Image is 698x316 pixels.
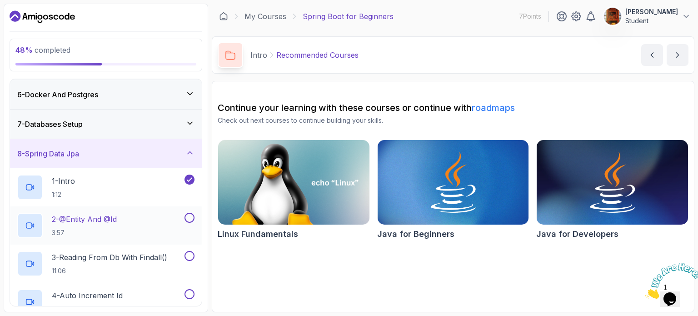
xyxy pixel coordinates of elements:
[625,7,678,16] p: [PERSON_NAME]
[4,4,7,11] span: 1
[218,140,370,241] a: Linux Fundamentals cardLinux Fundamentals
[377,140,529,241] a: Java for Beginners cardJava for Beginners
[218,228,298,241] h2: Linux Fundamentals
[17,289,194,315] button: 4-Auto Increment Id2:56
[603,7,691,25] button: user profile image[PERSON_NAME]Student
[17,148,79,159] h3: 8 - Spring Data Jpa
[52,305,123,314] p: 2:56
[52,252,167,263] p: 3 - Reading From Db With Findall()
[17,213,194,238] button: 2-@Entity And @Id3:57
[52,290,123,301] p: 4 - Auto Increment Id
[10,80,202,109] button: 6-Docker And Postgres
[17,119,83,130] h3: 7 - Databases Setup
[219,12,228,21] a: Dashboard
[218,140,369,225] img: Linux Fundamentals card
[536,228,618,241] h2: Java for Developers
[15,45,70,55] span: completed
[250,50,267,60] p: Intro
[17,175,194,200] button: 1-Intro1:12
[625,16,678,25] p: Student
[519,12,541,21] p: 7 Points
[244,11,286,22] a: My Courses
[17,89,98,100] h3: 6 - Docker And Postgres
[52,228,117,237] p: 3:57
[52,176,75,186] p: 1 - Intro
[276,50,359,60] p: Recommended Courses
[4,4,60,40] img: Chat attention grabber
[17,251,194,276] button: 3-Reading From Db With Findall()11:06
[10,139,202,168] button: 8-Spring Data Jpa
[642,259,698,302] iframe: chat widget
[536,140,688,241] a: Java for Developers cardJava for Developers
[10,10,75,24] a: Dashboard
[303,11,394,22] p: Spring Boot for Beginners
[377,228,454,241] h2: Java for Beginners
[378,140,529,225] img: Java for Beginners card
[218,116,688,125] p: Check out next courses to continue building your skills.
[604,8,621,25] img: user profile image
[641,44,663,66] button: previous content
[472,102,515,113] a: roadmaps
[218,101,688,114] h2: Continue your learning with these courses or continue with
[667,44,688,66] button: next content
[52,190,75,199] p: 1:12
[52,214,117,225] p: 2 - @Entity And @Id
[537,140,688,225] img: Java for Developers card
[52,266,167,276] p: 11:06
[15,45,33,55] span: 48 %
[10,110,202,139] button: 7-Databases Setup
